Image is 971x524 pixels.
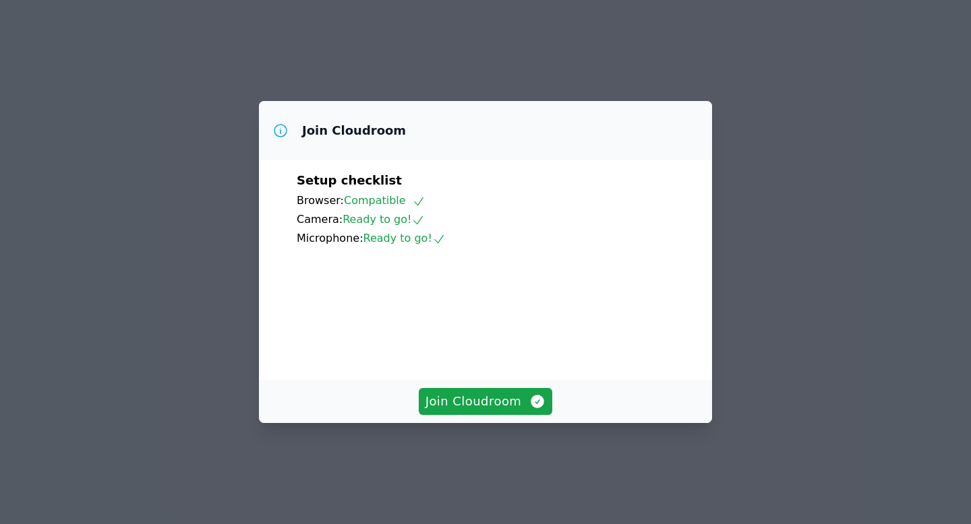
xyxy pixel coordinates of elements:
span: Ready to go! [343,213,425,226]
h3: Join Cloudroom [302,123,406,139]
span: Ready to go! [363,232,446,244]
span: Compatible [344,194,425,207]
span: Microphone: [297,232,363,244]
span: Join Cloudroom [425,392,546,411]
span: Camera: [297,213,343,226]
span: Setup checklist [297,173,402,187]
span: Browser: [297,194,344,207]
button: Join Cloudroom [419,388,553,415]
